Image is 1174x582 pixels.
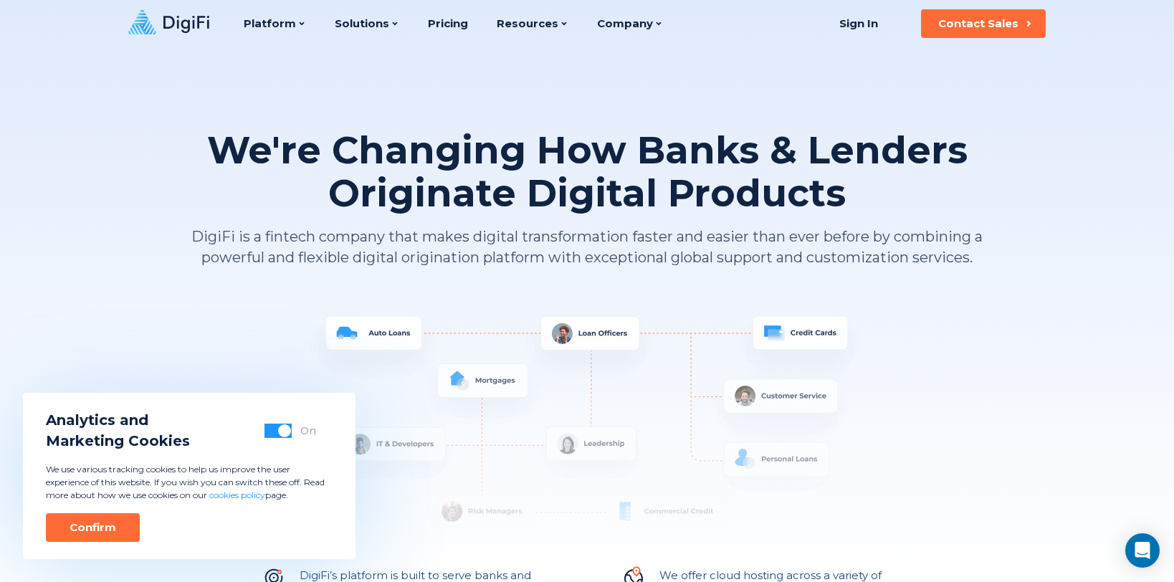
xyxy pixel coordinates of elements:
[46,431,190,452] span: Marketing Cookies
[189,226,985,268] p: DigiFi is a fintech company that makes digital transformation faster and easier than ever before ...
[209,490,265,500] a: cookies policy
[46,513,140,542] button: Confirm
[46,463,333,502] p: We use various tracking cookies to help us improve the user experience of this website. If you wi...
[70,520,116,535] div: Confirm
[1125,533,1160,568] div: Open Intercom Messenger
[189,129,985,215] h1: We're Changing How Banks & Lenders Originate Digital Products
[300,424,316,438] div: On
[921,9,1046,38] button: Contact Sales
[821,9,895,38] a: Sign In
[938,16,1018,31] div: Contact Sales
[189,311,985,555] img: System Overview
[46,410,190,431] span: Analytics and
